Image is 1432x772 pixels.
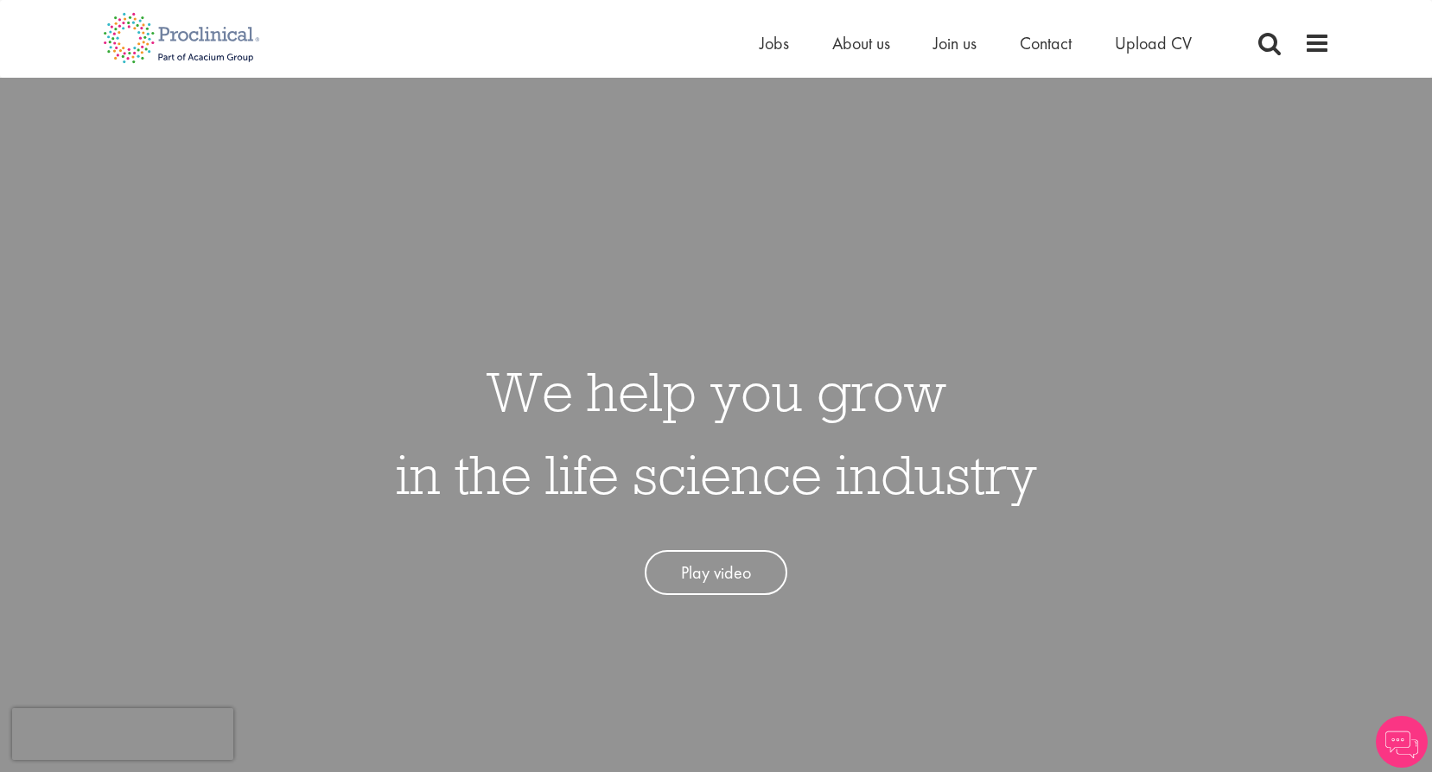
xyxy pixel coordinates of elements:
[933,32,977,54] a: Join us
[832,32,890,54] a: About us
[396,350,1037,516] h1: We help you grow in the life science industry
[1376,716,1428,768] img: Chatbot
[645,550,787,596] a: Play video
[1020,32,1072,54] a: Contact
[1115,32,1192,54] a: Upload CV
[760,32,789,54] a: Jobs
